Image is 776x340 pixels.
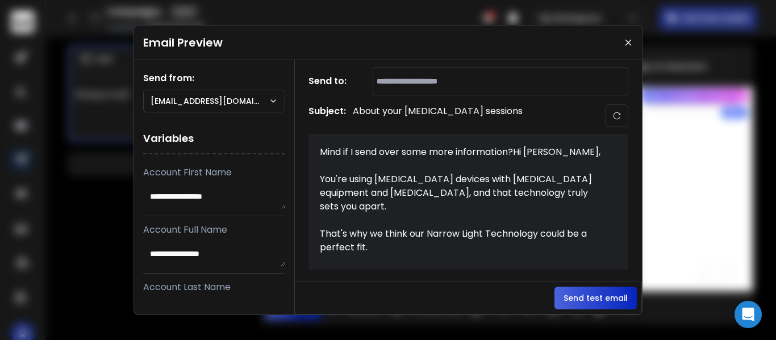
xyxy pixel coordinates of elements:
div: That's why we think our Narrow Light Technology could be a perfect fit. [320,227,604,254]
h1: Variables [143,124,285,154]
p: Account First Name [143,166,285,179]
p: [EMAIL_ADDRESS][DOMAIN_NAME] [151,95,269,107]
h1: Send from: [143,72,285,85]
div: Open Intercom Messenger [735,301,762,328]
button: Send test email [554,287,637,309]
div: Mind if I send over some more information?Hi [PERSON_NAME], [320,145,604,159]
h1: Send to: [308,74,354,88]
div: It compliments other modalities like yours, making it an easy addition to your existing setup. [320,268,604,295]
p: About your [MEDICAL_DATA] sessions [353,104,523,127]
div: You're using [MEDICAL_DATA] devices with [MEDICAL_DATA] equipment and [MEDICAL_DATA], and that te... [320,173,604,213]
p: Account Full Name [143,223,285,237]
p: Account Last Name [143,280,285,294]
h1: Email Preview [143,35,223,51]
h1: Subject: [308,104,346,127]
